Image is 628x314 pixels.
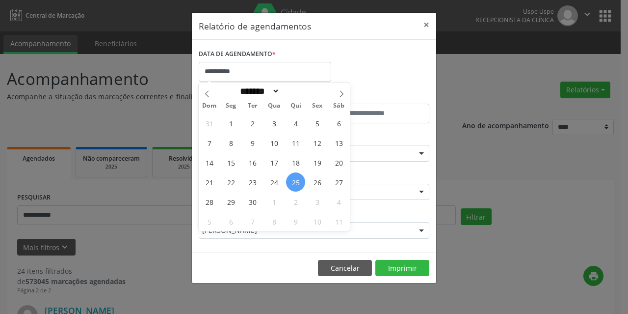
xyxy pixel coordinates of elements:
[316,88,429,104] label: ATÉ
[200,114,219,133] span: Agosto 31, 2025
[220,103,242,109] span: Seg
[264,172,284,192] span: Setembro 24, 2025
[308,172,327,192] span: Setembro 26, 2025
[375,260,429,277] button: Imprimir
[417,13,436,37] button: Close
[200,212,219,231] span: Outubro 5, 2025
[285,103,307,109] span: Qui
[264,133,284,152] span: Setembro 10, 2025
[264,212,284,231] span: Outubro 8, 2025
[308,212,327,231] span: Outubro 10, 2025
[221,133,240,152] span: Setembro 8, 2025
[329,192,348,211] span: Outubro 4, 2025
[286,153,305,172] span: Setembro 18, 2025
[243,192,262,211] span: Setembro 30, 2025
[221,114,240,133] span: Setembro 1, 2025
[199,20,311,32] h5: Relatório de agendamentos
[307,103,328,109] span: Sex
[286,114,305,133] span: Setembro 4, 2025
[308,133,327,152] span: Setembro 12, 2025
[200,153,219,172] span: Setembro 14, 2025
[199,47,276,62] label: DATA DE AGENDAMENTO
[243,114,262,133] span: Setembro 2, 2025
[308,153,327,172] span: Setembro 19, 2025
[280,86,312,96] input: Year
[243,212,262,231] span: Outubro 7, 2025
[221,192,240,211] span: Setembro 29, 2025
[328,103,350,109] span: Sáb
[308,192,327,211] span: Outubro 3, 2025
[236,86,280,96] select: Month
[221,212,240,231] span: Outubro 6, 2025
[242,103,263,109] span: Ter
[329,212,348,231] span: Outubro 11, 2025
[329,172,348,192] span: Setembro 27, 2025
[286,192,305,211] span: Outubro 2, 2025
[318,260,372,277] button: Cancelar
[308,114,327,133] span: Setembro 5, 2025
[221,153,240,172] span: Setembro 15, 2025
[286,212,305,231] span: Outubro 9, 2025
[243,153,262,172] span: Setembro 16, 2025
[286,133,305,152] span: Setembro 11, 2025
[329,153,348,172] span: Setembro 20, 2025
[221,172,240,192] span: Setembro 22, 2025
[200,133,219,152] span: Setembro 7, 2025
[263,103,285,109] span: Qua
[264,153,284,172] span: Setembro 17, 2025
[243,133,262,152] span: Setembro 9, 2025
[200,172,219,192] span: Setembro 21, 2025
[200,192,219,211] span: Setembro 28, 2025
[264,114,284,133] span: Setembro 3, 2025
[329,114,348,133] span: Setembro 6, 2025
[286,172,305,192] span: Setembro 25, 2025
[243,172,262,192] span: Setembro 23, 2025
[329,133,348,152] span: Setembro 13, 2025
[199,103,220,109] span: Dom
[264,192,284,211] span: Outubro 1, 2025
